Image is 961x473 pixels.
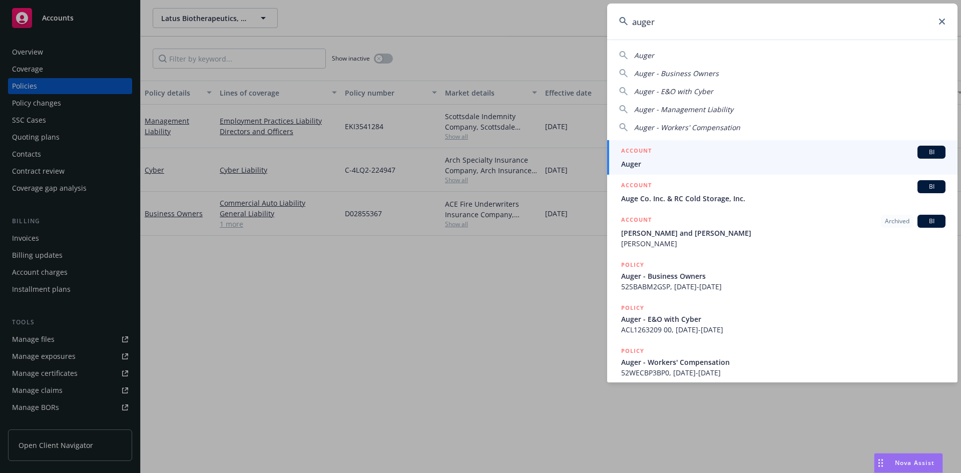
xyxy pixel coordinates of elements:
[621,228,945,238] span: [PERSON_NAME] and [PERSON_NAME]
[634,105,733,114] span: Auger - Management Liability
[874,453,943,473] button: Nova Assist
[621,193,945,204] span: Auge Co. Inc. & RC Cold Storage, Inc.
[921,217,941,226] span: BI
[621,146,652,158] h5: ACCOUNT
[607,140,957,175] a: ACCOUNTBIAuger
[621,346,644,356] h5: POLICY
[634,69,719,78] span: Auger - Business Owners
[607,297,957,340] a: POLICYAuger - E&O with CyberACL1263209 00, [DATE]-[DATE]
[621,314,945,324] span: Auger - E&O with Cyber
[621,324,945,335] span: ACL1263209 00, [DATE]-[DATE]
[874,453,887,472] div: Drag to move
[621,357,945,367] span: Auger - Workers' Compensation
[607,254,957,297] a: POLICYAuger - Business Owners52SBABM2GSP, [DATE]-[DATE]
[885,217,909,226] span: Archived
[634,51,654,60] span: Auger
[921,182,941,191] span: BI
[607,209,957,254] a: ACCOUNTArchivedBI[PERSON_NAME] and [PERSON_NAME][PERSON_NAME]
[607,175,957,209] a: ACCOUNTBIAuge Co. Inc. & RC Cold Storage, Inc.
[634,123,740,132] span: Auger - Workers' Compensation
[621,238,945,249] span: [PERSON_NAME]
[621,271,945,281] span: Auger - Business Owners
[621,159,945,169] span: Auger
[621,281,945,292] span: 52SBABM2GSP, [DATE]-[DATE]
[621,260,644,270] h5: POLICY
[634,87,713,96] span: Auger - E&O with Cyber
[621,215,652,227] h5: ACCOUNT
[607,4,957,40] input: Search...
[607,340,957,383] a: POLICYAuger - Workers' Compensation52WECBP3BP0, [DATE]-[DATE]
[895,458,934,467] span: Nova Assist
[621,180,652,192] h5: ACCOUNT
[921,148,941,157] span: BI
[621,367,945,378] span: 52WECBP3BP0, [DATE]-[DATE]
[621,303,644,313] h5: POLICY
